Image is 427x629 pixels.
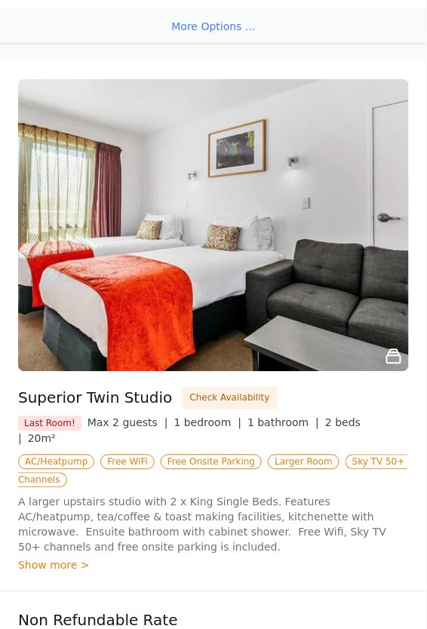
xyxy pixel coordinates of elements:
span: AC/Heatpump [18,455,94,470]
h3: Superior Twin Studio [18,388,173,409]
div: Show more > [18,558,409,573]
span: Max 2 guests | [88,417,168,429]
span: Free WiFi [100,455,155,470]
button: Check Availability [182,387,278,410]
span: 1 bathroom | [247,417,319,429]
span: 20m² [28,433,56,445]
p: A larger upstairs studio with 2 x King Single Beds. Features AC/heatpump, tea/coffee & toast maki... [18,495,409,555]
span: Free Onsite Parking [161,455,262,470]
span: 1 bedroom | [174,417,242,429]
span: Last Room! [18,416,81,431]
span: Larger Room [268,455,339,470]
